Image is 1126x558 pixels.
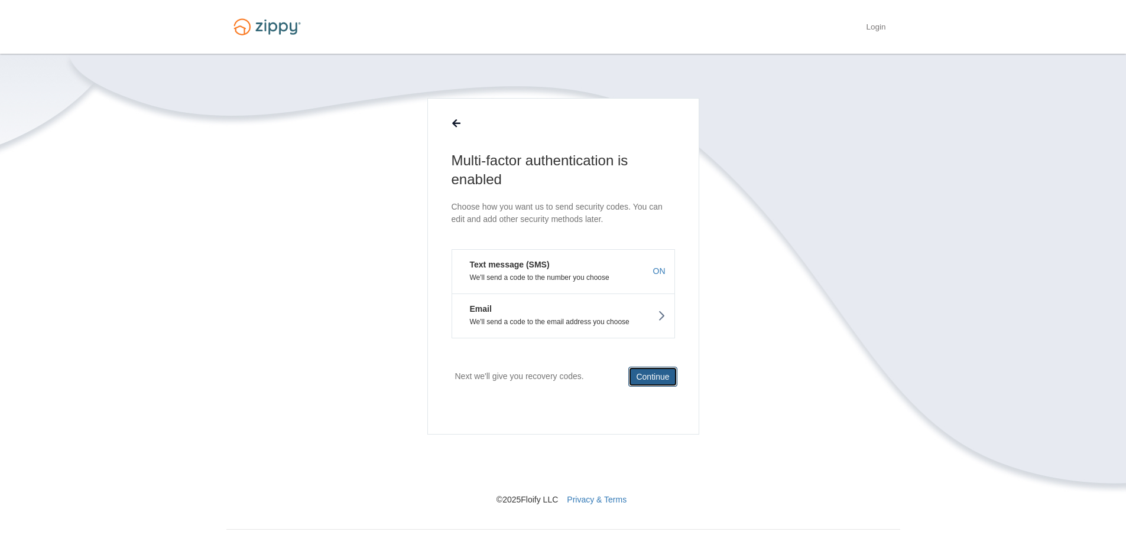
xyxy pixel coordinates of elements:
[461,303,492,315] em: Email
[452,151,675,189] h1: Multi-factor authentication is enabled
[461,259,550,270] em: Text message (SMS)
[226,13,308,41] img: Logo
[866,22,885,34] a: Login
[461,273,666,282] p: We'll send a code to the number you choose
[452,201,675,226] p: Choose how you want us to send security codes. You can edit and add other security methods later.
[452,249,675,293] button: Text message (SMS)We'll send a code to the number you chooseON
[461,318,666,326] p: We'll send a code to the email address you choose
[628,367,677,387] button: Continue
[226,435,900,505] nav: © 2025 Floify LLC
[567,495,627,504] a: Privacy & Terms
[452,293,675,338] button: EmailWe'll send a code to the email address you choose
[455,367,584,386] p: Next we'll give you recovery codes.
[653,265,666,277] span: ON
